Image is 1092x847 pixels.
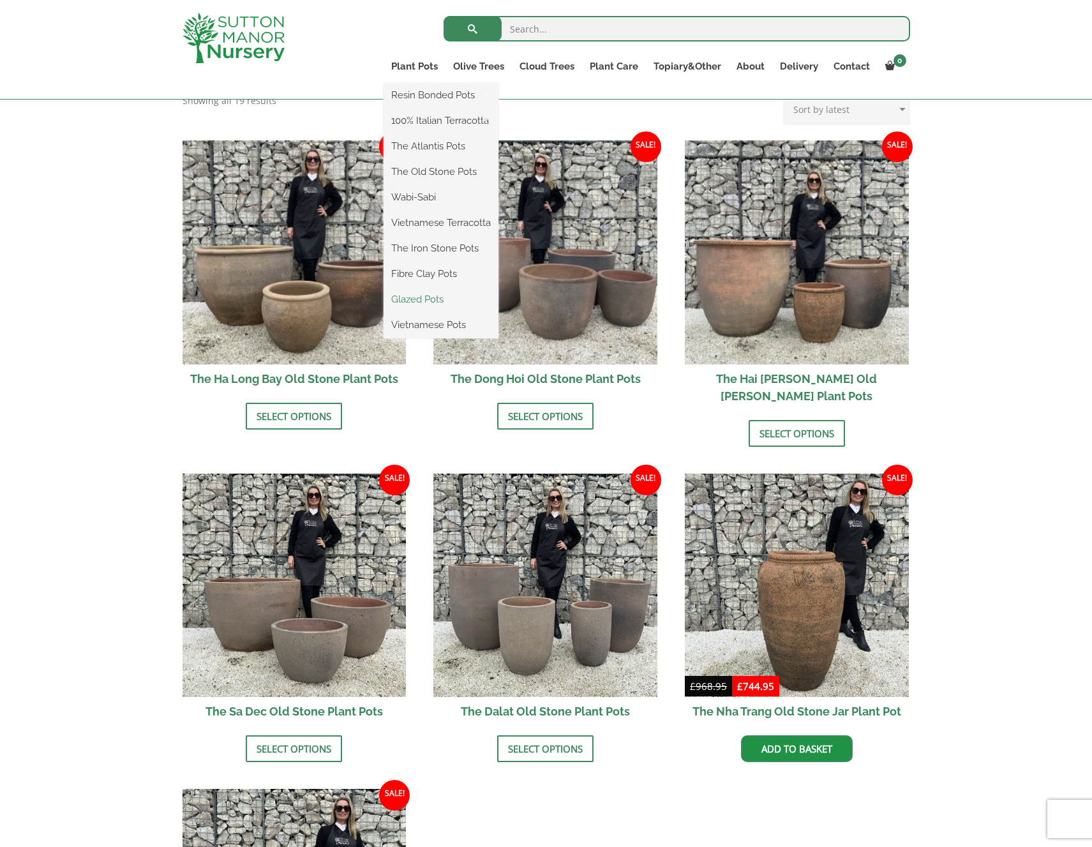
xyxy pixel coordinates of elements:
[882,131,913,162] span: Sale!
[183,140,407,364] img: The Ha Long Bay Old Stone Plant Pots
[783,93,910,125] select: Shop order
[878,57,910,75] a: 0
[826,57,878,75] a: Contact
[379,465,410,495] span: Sale!
[685,697,909,726] h2: The Nha Trang Old Stone Jar Plant Pot
[631,131,661,162] span: Sale!
[749,420,845,447] a: Select options for “The Hai Phong Old Stone Plant Pots”
[512,57,582,75] a: Cloud Trees
[433,474,657,726] a: Sale! The Dalat Old Stone Plant Pots
[685,364,909,410] h2: The Hai [PERSON_NAME] Old [PERSON_NAME] Plant Pots
[894,54,906,67] span: 0
[246,735,342,762] a: Select options for “The Sa Dec Old Stone Plant Pots”
[384,315,498,334] a: Vietnamese Pots
[646,57,729,75] a: Topiary&Other
[444,16,910,41] input: Search...
[384,290,498,309] a: Glazed Pots
[183,13,285,63] img: logo
[384,264,498,283] a: Fibre Clay Pots
[183,93,276,109] p: Showing all 19 results
[772,57,826,75] a: Delivery
[685,474,909,698] img: The Nha Trang Old Stone Jar Plant Pot
[685,474,909,726] a: Sale! The Nha Trang Old Stone Jar Plant Pot
[631,465,661,495] span: Sale!
[183,474,407,698] img: The Sa Dec Old Stone Plant Pots
[384,188,498,207] a: Wabi-Sabi
[183,697,407,726] h2: The Sa Dec Old Stone Plant Pots
[433,140,657,393] a: Sale! The Dong Hoi Old Stone Plant Pots
[737,680,743,693] span: £
[183,140,407,393] a: Sale! The Ha Long Bay Old Stone Plant Pots
[690,680,696,693] span: £
[741,735,853,762] a: Add to basket: “The Nha Trang Old Stone Jar Plant Pot”
[384,213,498,232] a: Vietnamese Terracotta
[685,140,909,364] img: The Hai Phong Old Stone Plant Pots
[183,474,407,726] a: Sale! The Sa Dec Old Stone Plant Pots
[433,697,657,726] h2: The Dalat Old Stone Plant Pots
[433,474,657,698] img: The Dalat Old Stone Plant Pots
[737,680,774,693] bdi: 744.95
[729,57,772,75] a: About
[183,364,407,393] h2: The Ha Long Bay Old Stone Plant Pots
[384,137,498,156] a: The Atlantis Pots
[379,780,410,811] span: Sale!
[384,57,445,75] a: Plant Pots
[445,57,512,75] a: Olive Trees
[690,680,727,693] bdi: 968.95
[433,140,657,364] img: The Dong Hoi Old Stone Plant Pots
[246,403,342,430] a: Select options for “The Ha Long Bay Old Stone Plant Pots”
[497,403,594,430] a: Select options for “The Dong Hoi Old Stone Plant Pots”
[384,162,498,181] a: The Old Stone Pots
[882,465,913,495] span: Sale!
[582,57,646,75] a: Plant Care
[384,86,498,105] a: Resin Bonded Pots
[433,364,657,393] h2: The Dong Hoi Old Stone Plant Pots
[384,111,498,130] a: 100% Italian Terracotta
[685,140,909,410] a: Sale! The Hai [PERSON_NAME] Old [PERSON_NAME] Plant Pots
[379,131,410,162] span: Sale!
[497,735,594,762] a: Select options for “The Dalat Old Stone Plant Pots”
[384,239,498,258] a: The Iron Stone Pots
